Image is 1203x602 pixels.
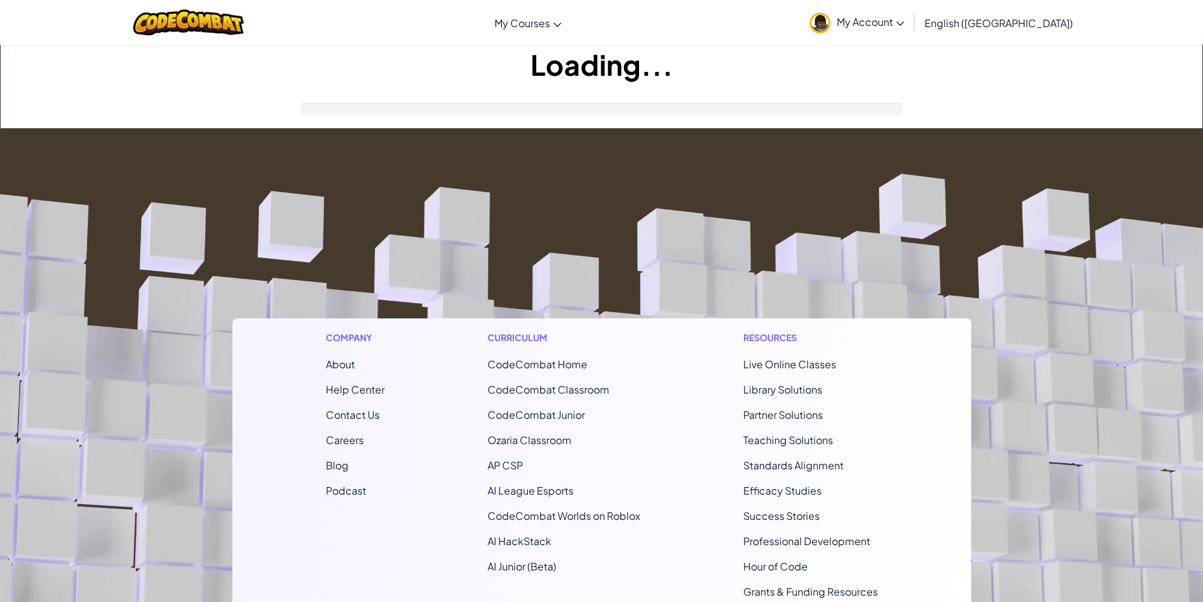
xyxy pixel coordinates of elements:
a: Library Solutions [743,383,822,396]
span: My Courses [494,16,550,30]
a: AP CSP [488,459,523,472]
a: Live Online Classes [743,358,836,371]
img: avatar [810,13,830,33]
h1: Company [326,331,385,344]
a: Partner Solutions [743,408,823,421]
a: Podcast [326,484,366,497]
a: Careers [326,433,364,447]
a: Help Center [326,383,385,396]
span: CodeCombat Home [488,358,587,371]
span: English ([GEOGRAPHIC_DATA]) [925,16,1073,30]
h1: Loading... [1,45,1202,84]
a: About [326,358,355,371]
a: Efficacy Studies [743,484,822,497]
a: Ozaria Classroom [488,433,572,447]
span: Contact Us [326,408,380,421]
a: Success Stories [743,509,820,522]
a: My Account [803,3,911,42]
a: Teaching Solutions [743,433,833,447]
a: CodeCombat Worlds on Roblox [488,509,640,522]
a: AI HackStack [488,534,551,548]
h1: Resources [743,331,878,344]
a: Standards Alignment [743,459,844,472]
a: CodeCombat Junior [488,408,585,421]
h1: Curriculum [488,331,640,344]
a: English ([GEOGRAPHIC_DATA]) [918,6,1079,40]
a: My Courses [488,6,568,40]
a: AI Junior (Beta) [488,560,556,573]
a: AI League Esports [488,484,573,497]
a: Blog [326,459,349,472]
a: CodeCombat Classroom [488,383,609,396]
img: CodeCombat logo [133,9,244,35]
a: Professional Development [743,534,870,548]
span: My Account [837,15,904,28]
a: Grants & Funding Resources [743,585,878,598]
a: Hour of Code [743,560,808,573]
